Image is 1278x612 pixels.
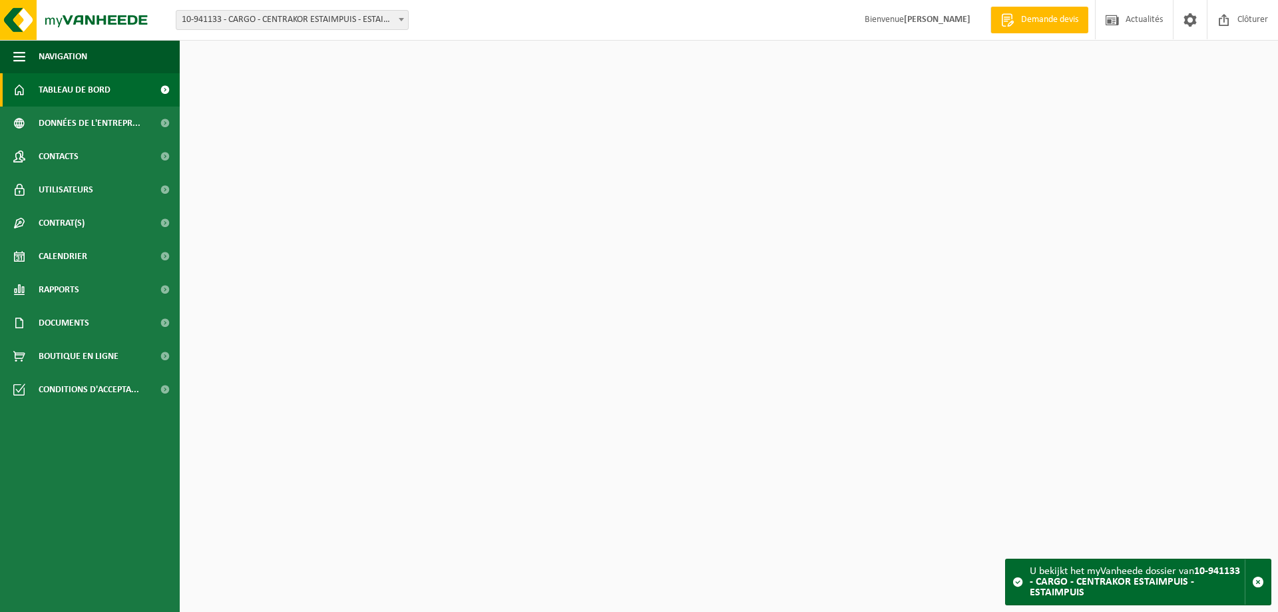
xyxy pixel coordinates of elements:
[1018,13,1082,27] span: Demande devis
[904,15,970,25] strong: [PERSON_NAME]
[39,340,118,373] span: Boutique en ligne
[176,10,409,30] span: 10-941133 - CARGO - CENTRAKOR ESTAIMPUIS - ESTAIMPUIS
[39,240,87,273] span: Calendrier
[39,173,93,206] span: Utilisateurs
[176,11,408,29] span: 10-941133 - CARGO - CENTRAKOR ESTAIMPUIS - ESTAIMPUIS
[1030,566,1240,598] strong: 10-941133 - CARGO - CENTRAKOR ESTAIMPUIS - ESTAIMPUIS
[39,373,139,406] span: Conditions d'accepta...
[39,140,79,173] span: Contacts
[990,7,1088,33] a: Demande devis
[39,40,87,73] span: Navigation
[1030,559,1245,605] div: U bekijkt het myVanheede dossier van
[39,107,140,140] span: Données de l'entrepr...
[39,273,79,306] span: Rapports
[39,306,89,340] span: Documents
[39,73,110,107] span: Tableau de bord
[39,206,85,240] span: Contrat(s)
